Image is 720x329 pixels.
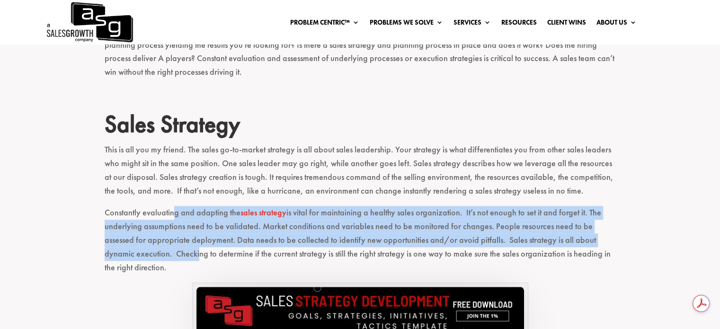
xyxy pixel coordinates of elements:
[370,19,443,29] a: Problems We Solve
[105,143,616,206] p: This is all you my friend. The sales go-to-market strategy is all about sales leadership. Your st...
[501,19,537,29] a: Resources
[105,206,616,283] p: Constantly evaluating and adapting the is vital for maintaining a healthy sales organization. It’...
[105,110,616,143] h2: Sales Strategy
[240,207,286,218] a: sales strategy
[596,19,637,29] a: About Us
[105,25,616,88] p: Evaluate all your sales processes for effectiveness. Is the commission plan the right plan? Is th...
[290,19,359,29] a: Problem Centric™
[547,19,586,29] a: Client Wins
[453,19,491,29] a: Services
